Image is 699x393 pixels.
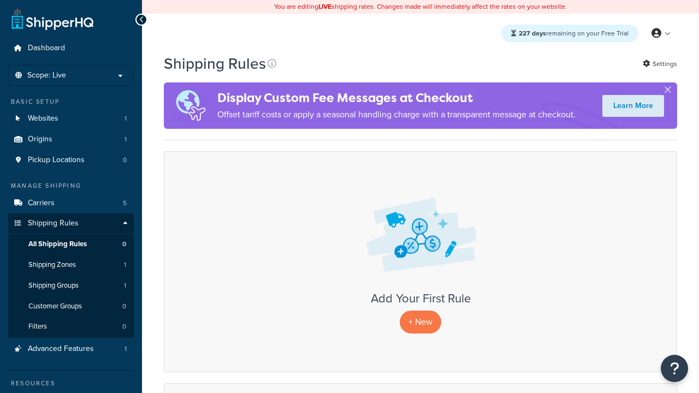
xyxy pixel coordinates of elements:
[400,311,441,333] p: + New
[8,129,134,150] a: Origins 1
[8,150,134,170] li: Pickup Locations
[125,344,127,354] span: 1
[28,240,87,249] span: All Shipping Rules
[519,28,546,38] strong: 227 days
[8,109,134,129] a: Websites 1
[28,135,52,144] span: Origins
[122,322,126,331] span: 0
[643,56,677,72] a: Settings
[501,25,638,42] div: remaining on your Free Trial
[125,114,127,123] span: 1
[8,296,134,317] a: Customer Groups 0
[11,8,93,30] a: ShipperHQ Home
[8,193,134,213] li: Carriers
[123,156,127,165] span: 0
[8,276,134,296] li: Shipping Groups
[123,199,127,208] span: 5
[602,95,664,117] a: Learn More
[661,355,688,382] button: Open Resource Center
[28,281,79,290] span: Shipping Groups
[164,82,217,129] img: duties-banner-06bc72dcb5fe05cb3f9472aba00be2ae8eb53ab6f0d8bb03d382ba314ac3c341.png
[8,296,134,317] li: Customer Groups
[122,240,126,249] span: 0
[164,53,266,74] h1: Shipping Rules
[125,135,127,144] span: 1
[28,260,76,270] span: Shipping Zones
[28,114,58,123] span: Websites
[8,129,134,150] li: Origins
[124,281,126,290] span: 1
[8,255,134,275] a: Shipping Zones 1
[28,344,94,354] span: Advanced Features
[217,89,576,107] h4: Display Custom Fee Messages at Checkout
[8,97,134,106] div: Basic Setup
[28,219,79,228] span: Shipping Rules
[175,292,666,305] h3: Add Your First Rule
[122,302,126,311] span: 0
[28,156,85,165] span: Pickup Locations
[8,213,134,338] li: Shipping Rules
[8,150,134,170] a: Pickup Locations 0
[8,276,134,296] a: Shipping Groups 1
[8,317,134,337] li: Filters
[8,339,134,359] li: Advanced Features
[27,71,66,80] span: Scope: Live
[8,339,134,359] a: Advanced Features 1
[8,213,134,234] a: Shipping Rules
[8,317,134,337] a: Filters 0
[217,107,576,122] p: Offset tariff costs or apply a seasonal handling charge with a transparent message at checkout.
[8,234,134,254] a: All Shipping Rules 0
[8,109,134,129] li: Websites
[28,302,82,311] span: Customer Groups
[28,322,47,331] span: Filters
[8,193,134,213] a: Carriers 5
[318,2,331,11] b: LIVE
[28,44,65,53] span: Dashboard
[28,199,55,208] span: Carriers
[8,379,134,388] div: Resources
[8,234,134,254] li: All Shipping Rules
[124,260,126,270] span: 1
[8,181,134,190] div: Manage Shipping
[8,38,134,58] a: Dashboard
[8,255,134,275] li: Shipping Zones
